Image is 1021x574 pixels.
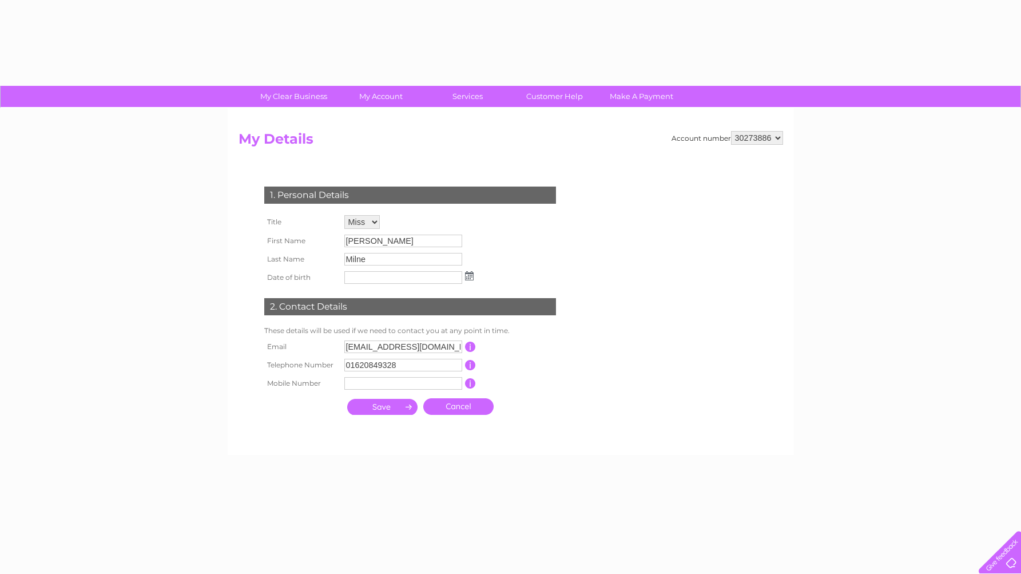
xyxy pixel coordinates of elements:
div: Account number [672,131,783,145]
input: Information [465,342,476,352]
td: These details will be used if we need to contact you at any point in time. [261,324,559,338]
input: Submit [347,399,418,415]
th: Mobile Number [261,374,341,393]
h2: My Details [239,131,783,153]
th: First Name [261,232,341,250]
th: Telephone Number [261,356,341,374]
input: Information [465,360,476,370]
a: Make A Payment [594,86,689,107]
a: Services [420,86,515,107]
a: Customer Help [507,86,602,107]
a: My Account [333,86,428,107]
th: Email [261,338,341,356]
th: Title [261,212,341,232]
input: Information [465,378,476,389]
a: My Clear Business [247,86,341,107]
th: Last Name [261,250,341,268]
a: Cancel [423,398,494,415]
div: 2. Contact Details [264,298,556,315]
th: Date of birth [261,268,341,287]
div: 1. Personal Details [264,187,556,204]
img: ... [465,271,474,280]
